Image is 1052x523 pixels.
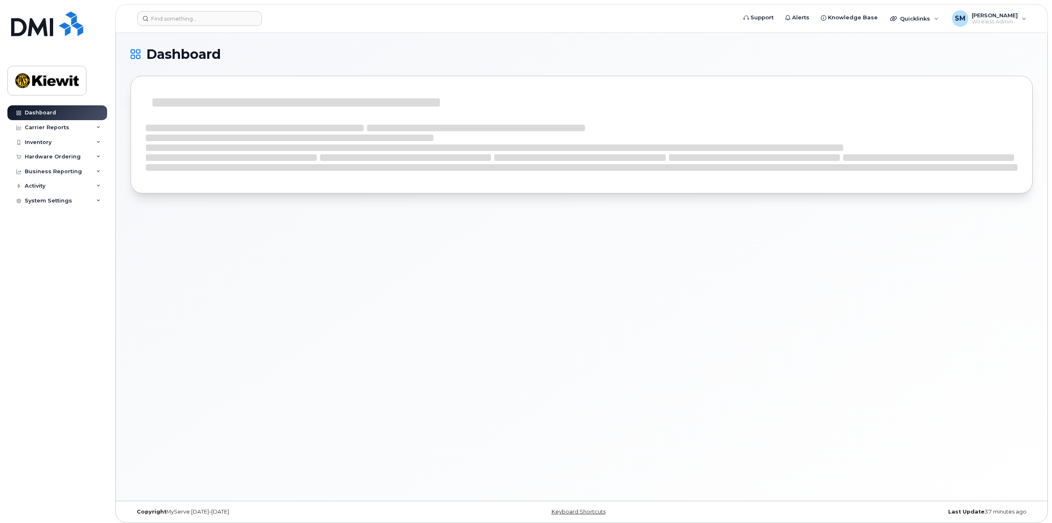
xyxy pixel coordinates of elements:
strong: Copyright [137,509,166,515]
div: MyServe [DATE]–[DATE] [131,509,431,515]
strong: Last Update [948,509,984,515]
a: Keyboard Shortcuts [552,509,605,515]
span: Dashboard [146,48,221,60]
div: 37 minutes ago [732,509,1033,515]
